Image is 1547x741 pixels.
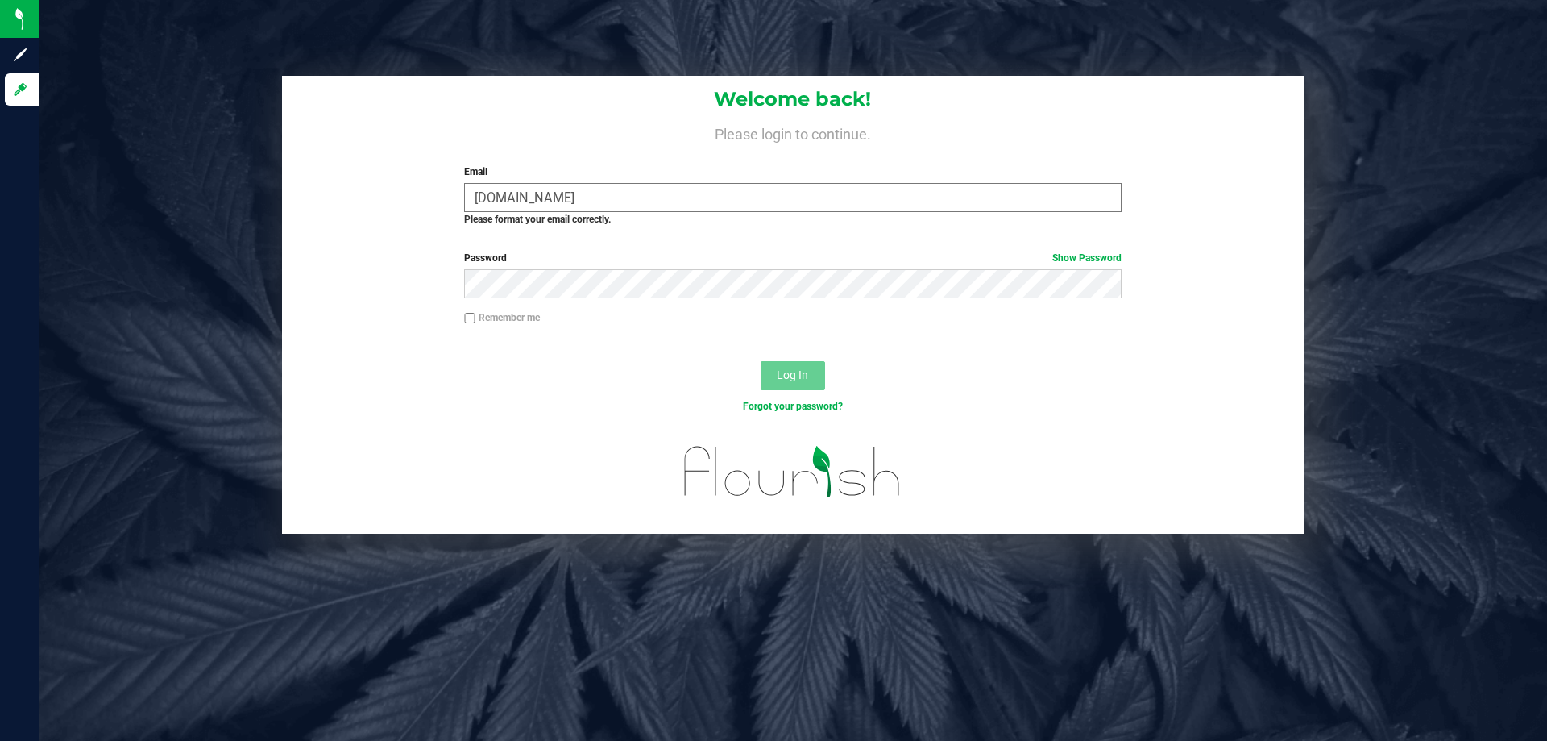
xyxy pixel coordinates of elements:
[282,89,1304,110] h1: Welcome back!
[464,252,507,264] span: Password
[665,431,920,513] img: flourish_logo.svg
[761,361,825,390] button: Log In
[743,401,843,412] a: Forgot your password?
[464,310,540,325] label: Remember me
[464,164,1121,179] label: Email
[12,81,28,98] inline-svg: Log in
[1052,252,1122,264] a: Show Password
[12,47,28,63] inline-svg: Sign up
[464,313,475,324] input: Remember me
[464,214,611,225] strong: Please format your email correctly.
[777,368,808,381] span: Log In
[282,123,1304,142] h4: Please login to continue.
